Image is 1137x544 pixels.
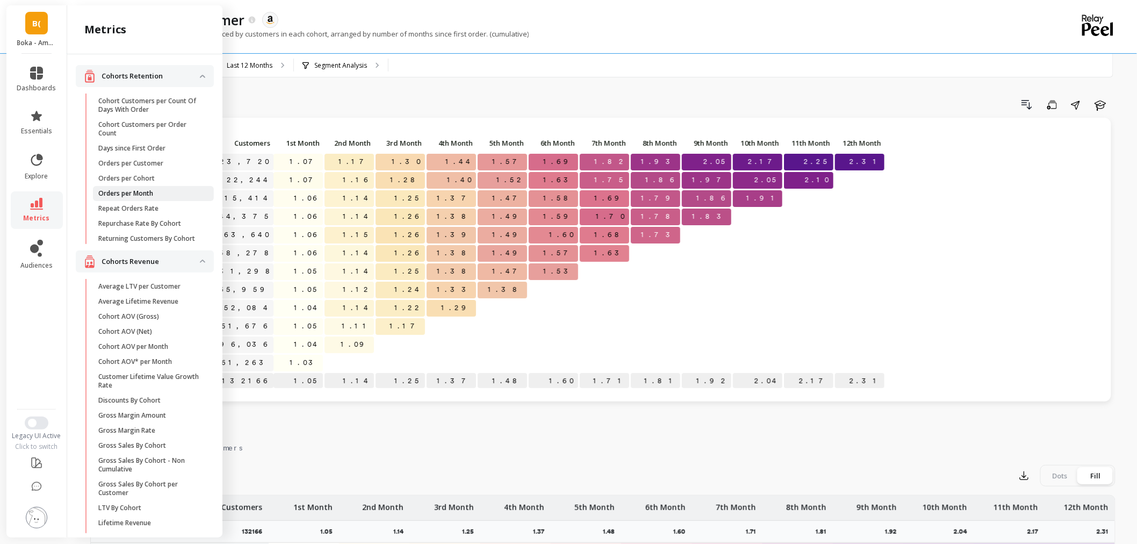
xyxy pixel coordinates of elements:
p: 12th Month [1064,496,1109,513]
span: 1.49 [490,227,527,243]
p: 2.17 [784,373,833,389]
p: 1.25 [462,527,480,536]
a: 165,959 [209,282,275,298]
div: Fill [1078,467,1113,484]
p: 6th Month [645,496,686,513]
span: 1.52 [494,172,527,188]
span: 1.03 [287,355,323,371]
span: 1.38 [435,209,476,225]
span: 1.04 [292,300,323,316]
p: 5th Month [574,496,615,513]
p: 1.37 [533,527,551,536]
p: Cohort Customers per Count Of Days With Order [98,97,201,114]
div: Toggle SortBy [477,135,528,152]
span: 12th Month [837,139,881,147]
span: 1.69 [592,190,629,206]
p: 1.81 [631,373,680,389]
p: Gross Margin Amount [98,411,166,420]
span: Customers [211,139,270,147]
div: Toggle SortBy [528,135,579,152]
span: 1.57 [490,154,527,170]
span: 1.05 [292,263,323,280]
a: 115,414 [214,190,274,206]
div: Dots [1042,467,1078,484]
a: 144,375 [209,209,275,225]
div: Toggle SortBy [426,135,477,152]
span: 2.31 [847,154,884,170]
p: 2.31 [1097,527,1115,536]
p: Cohort AOV (Gross) [98,312,159,321]
p: Cohorts Retention [102,71,200,82]
span: 4th Month [429,139,473,147]
p: 1.48 [478,373,527,389]
p: 1.60 [673,527,692,536]
span: metrics [24,214,50,223]
a: 122,244 [217,172,274,188]
p: Cohort AOV (Net) [98,327,152,336]
span: 1.68 [592,227,629,243]
span: audiences [20,261,53,270]
span: 2.17 [746,154,782,170]
span: 1.11 [340,318,374,334]
p: 7th Month [716,496,756,513]
p: Gross Sales By Cohort [98,441,166,450]
a: 158,278 [209,245,279,261]
p: Average Lifetime Revenue [98,297,178,306]
span: 1.30 [390,154,425,170]
a: 131,298 [209,263,280,280]
span: 1.16 [341,172,374,188]
span: 2nd Month [327,139,371,147]
h2: metrics [84,22,126,37]
a: 151,676 [211,318,274,334]
p: Gross Sales By Cohort - Non Cumulative [98,456,201,474]
p: Average LTV per Customer [98,282,181,291]
p: 11th Month [784,135,833,151]
span: 1.44 [443,154,476,170]
p: Repurchase Rate By Cohort [98,219,181,228]
p: 5th Month [478,135,527,151]
div: Toggle SortBy [579,135,630,152]
p: Boka - Amazon (Essor) [17,39,56,47]
span: 1.07 [287,154,323,170]
a: 96,036 [218,337,274,353]
p: Cohort AOV* per Month [98,357,172,366]
div: Toggle SortBy [834,135,886,152]
span: 1.75 [592,172,629,188]
p: 2.31 [835,373,884,389]
p: 12th Month [835,135,884,151]
img: profile picture [26,507,47,528]
img: down caret icon [200,75,205,78]
span: 1.25 [392,190,425,206]
p: 1.60 [529,373,578,389]
div: Toggle SortBy [208,135,260,152]
p: Days since First Order [98,144,165,153]
div: Toggle SortBy [375,135,426,152]
span: 1.63 [541,172,578,188]
p: 1st Month [293,496,333,513]
span: 2.05 [701,154,731,170]
span: 1.26 [392,227,425,243]
a: 163,640 [214,227,274,243]
p: 7th Month [580,135,629,151]
div: Toggle SortBy [681,135,732,152]
p: Lifetime Revenue [98,519,151,527]
span: 8th Month [633,139,677,147]
span: 1.14 [341,190,374,206]
span: 1.49 [490,209,527,225]
p: The average number of orders placed by customers in each cohort, arranged by number of months sin... [90,29,529,39]
button: Switch to New UI [25,417,48,430]
p: 1.05 [274,373,323,389]
p: Orders per Cohort [98,174,155,183]
span: 1.33 [435,282,476,298]
span: 1.49 [490,245,527,261]
p: 1.05 [320,527,339,536]
span: 1.06 [292,245,323,261]
span: 1.05 [292,282,323,298]
p: 1st Month [274,135,323,151]
span: 1st Month [276,139,320,147]
p: 1.71 [746,527,762,536]
p: Orders per Customer [98,159,163,168]
p: 1.14 [393,527,410,536]
p: 1.37 [427,373,476,389]
span: 1.59 [541,209,578,225]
